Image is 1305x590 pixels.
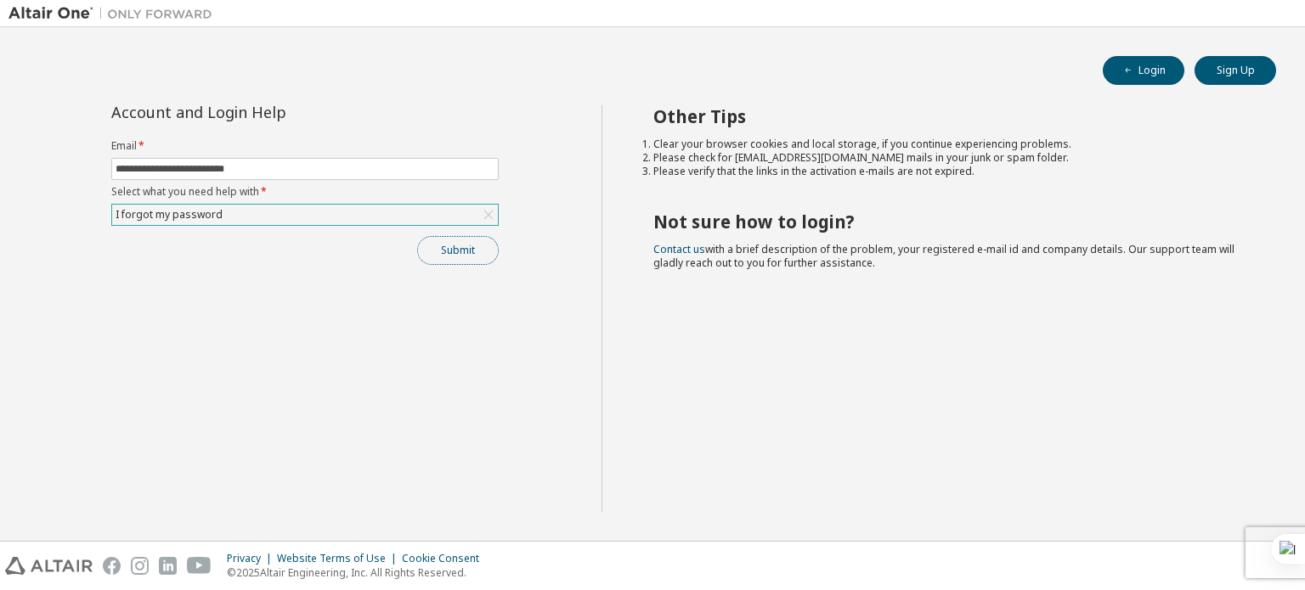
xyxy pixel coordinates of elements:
button: Login [1103,56,1184,85]
div: Account and Login Help [111,105,421,119]
img: youtube.svg [187,557,212,575]
li: Clear your browser cookies and local storage, if you continue experiencing problems. [653,138,1246,151]
li: Please verify that the links in the activation e-mails are not expired. [653,165,1246,178]
img: altair_logo.svg [5,557,93,575]
button: Submit [417,236,499,265]
img: linkedin.svg [159,557,177,575]
div: Privacy [227,552,277,565]
img: Altair One [8,5,221,22]
img: instagram.svg [131,557,149,575]
p: © 2025 Altair Engineering, Inc. All Rights Reserved. [227,565,489,580]
label: Select what you need help with [111,185,499,199]
a: Contact us [653,242,705,256]
h2: Other Tips [653,105,1246,127]
li: Please check for [EMAIL_ADDRESS][DOMAIN_NAME] mails in your junk or spam folder. [653,151,1246,165]
div: I forgot my password [112,205,498,225]
h2: Not sure how to login? [653,211,1246,233]
div: Website Terms of Use [277,552,402,565]
div: Cookie Consent [402,552,489,565]
div: I forgot my password [113,205,225,224]
img: facebook.svg [103,557,121,575]
button: Sign Up [1195,56,1276,85]
span: with a brief description of the problem, your registered e-mail id and company details. Our suppo... [653,242,1234,270]
label: Email [111,139,499,153]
